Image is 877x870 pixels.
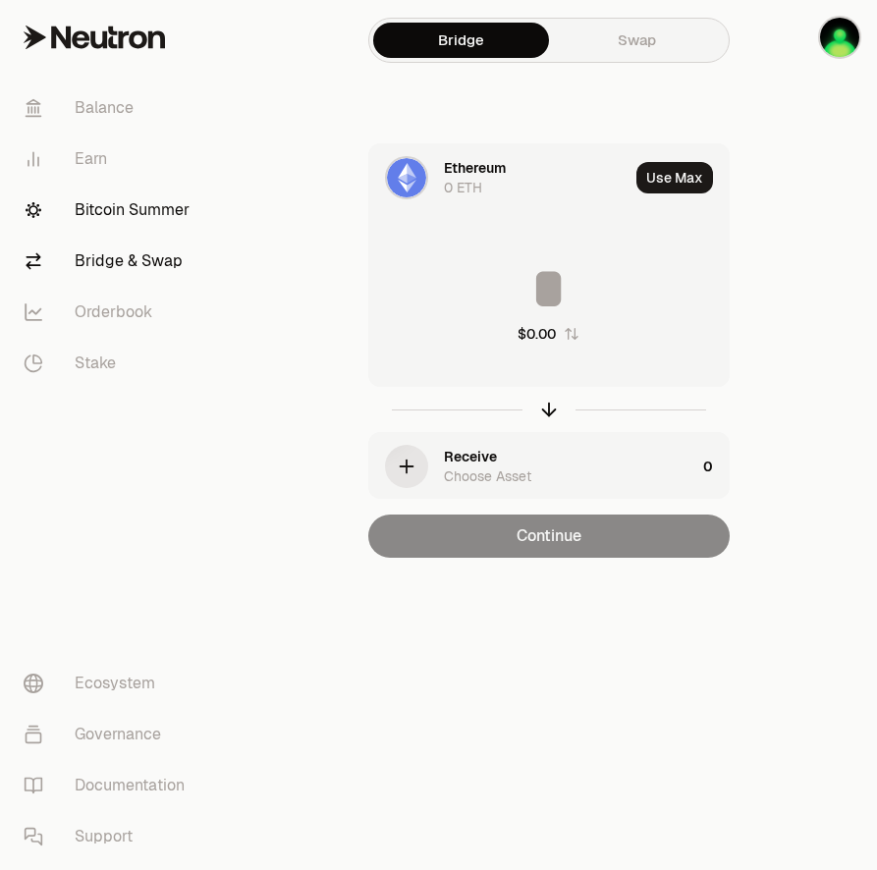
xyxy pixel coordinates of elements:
a: Bridge & Swap [8,236,212,287]
a: Ecosystem [8,658,212,709]
a: Support [8,811,212,862]
button: Use Max [636,162,713,193]
a: Orderbook [8,287,212,338]
div: Choose Asset [444,466,531,486]
div: 0 ETH [444,178,482,197]
a: Governance [8,709,212,760]
div: ETH LogoEthereum0 ETH [369,144,629,211]
a: Earn [8,134,212,185]
div: Receive [444,447,497,466]
a: Stake [8,338,212,389]
a: Documentation [8,760,212,811]
button: ReceiveChoose Asset0 [369,433,729,500]
button: $0.00 [518,324,579,344]
div: 0 [703,433,729,500]
a: Balance [8,82,212,134]
div: $0.00 [518,324,556,344]
img: KO [820,18,859,57]
a: Bitcoin Summer [8,185,212,236]
div: Ethereum [444,158,506,178]
img: ETH Logo [387,158,426,197]
a: Bridge [373,23,549,58]
a: Swap [549,23,725,58]
div: ReceiveChoose Asset [369,433,695,500]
